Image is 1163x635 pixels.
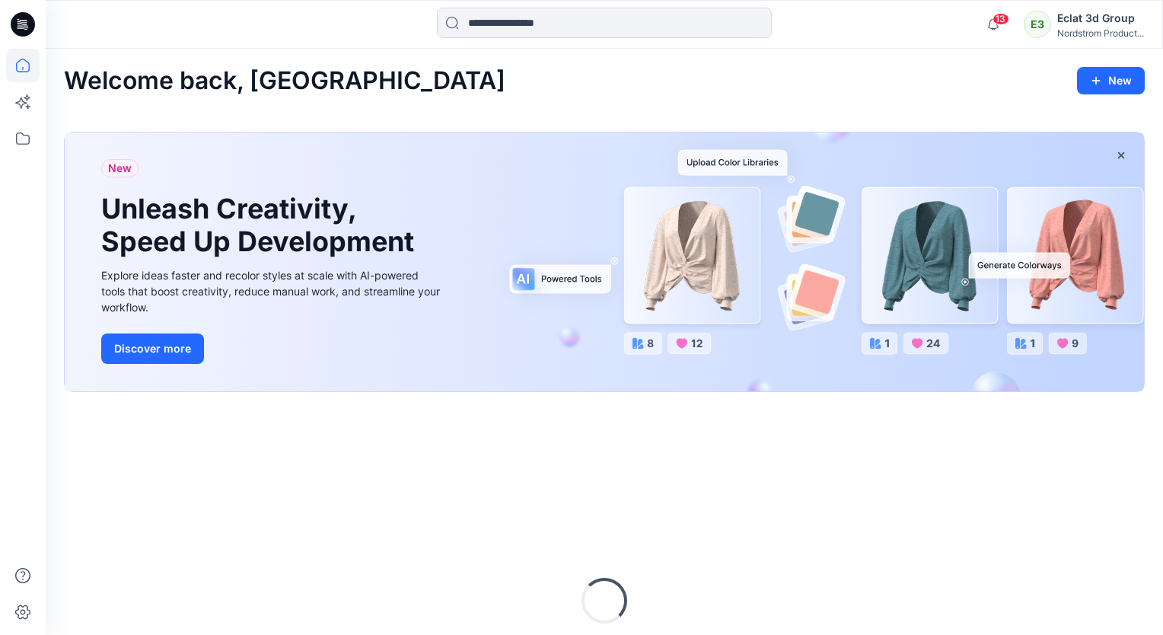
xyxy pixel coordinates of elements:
[101,267,444,315] div: Explore ideas faster and recolor styles at scale with AI-powered tools that boost creativity, red...
[108,159,132,177] span: New
[101,333,204,364] button: Discover more
[1057,27,1144,39] div: Nordstrom Product...
[101,333,444,364] a: Discover more
[64,67,505,95] h2: Welcome back, [GEOGRAPHIC_DATA]
[1077,67,1145,94] button: New
[101,193,421,258] h1: Unleash Creativity, Speed Up Development
[993,13,1009,25] span: 13
[1024,11,1051,38] div: E3
[1057,9,1144,27] div: Eclat 3d Group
